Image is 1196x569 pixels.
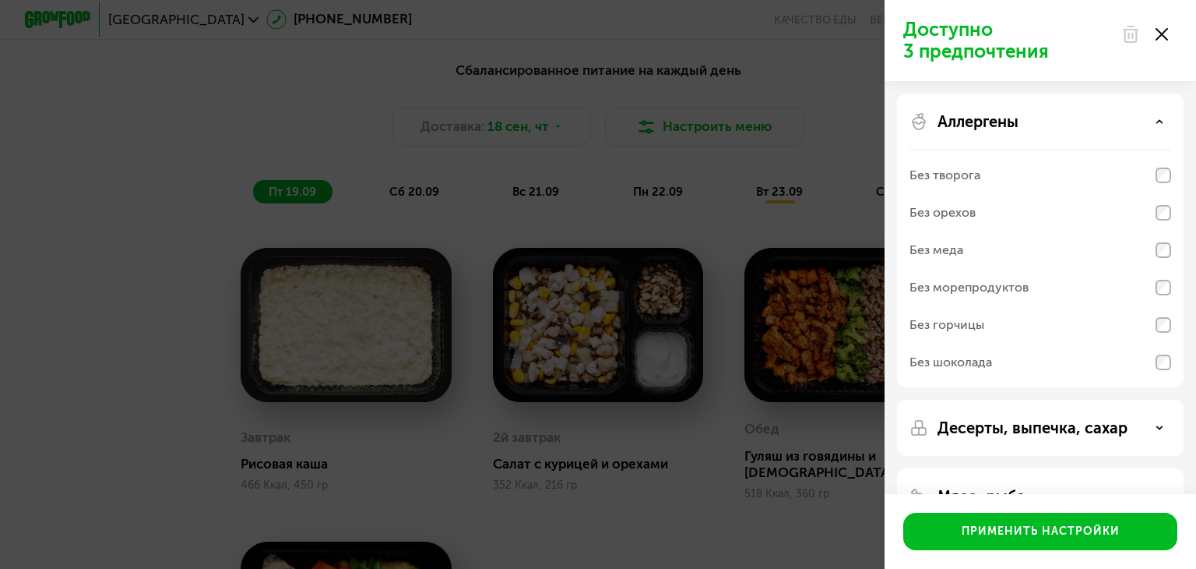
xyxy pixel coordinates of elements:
[937,487,1025,506] p: Мясо, рыба
[909,278,1029,297] div: Без морепродуктов
[909,166,980,185] div: Без творога
[903,19,1112,62] p: Доступно 3 предпочтения
[903,513,1177,550] button: Применить настройки
[937,112,1018,131] p: Аллергены
[909,203,976,222] div: Без орехов
[909,316,984,334] div: Без горчицы
[909,353,992,372] div: Без шоколада
[937,419,1127,437] p: Десерты, выпечка, сахар
[909,241,963,260] div: Без меда
[962,524,1120,539] div: Применить настройки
